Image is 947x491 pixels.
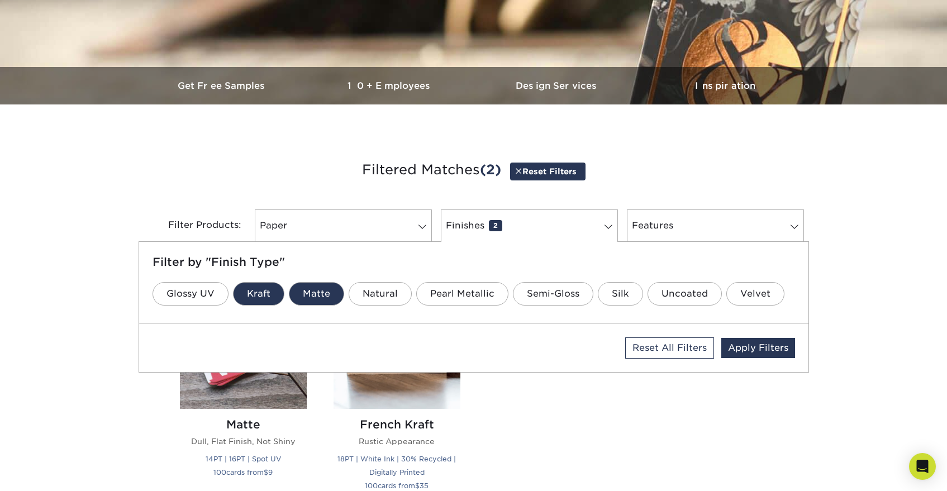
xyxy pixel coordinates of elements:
a: Reset All Filters [625,337,714,359]
a: Finishes2 [441,209,618,242]
a: Velvet [726,282,784,306]
a: Glossy UV [153,282,229,306]
small: 14PT | 16PT | Spot UV [206,455,281,463]
span: (2) [480,161,501,178]
a: Get Free Samples [139,67,306,104]
p: Dull, Flat Finish, Not Shiny [180,436,307,447]
a: Matte [289,282,344,306]
a: Pearl Metallic [416,282,508,306]
a: Features [627,209,804,242]
a: Uncoated [648,282,722,306]
h3: Get Free Samples [139,80,306,91]
h3: 10+ Employees [306,80,474,91]
span: $ [264,468,268,476]
a: Paper [255,209,432,242]
a: 10+ Employees [306,67,474,104]
a: Natural [349,282,412,306]
small: cards from [365,482,429,490]
a: Semi-Gloss [513,282,593,306]
small: 18PT | White Ink | 30% Recycled | Digitally Printed [337,455,456,476]
h2: French Kraft [334,418,460,431]
h2: Matte [180,418,307,431]
div: Open Intercom Messenger [909,453,936,480]
span: 100 [365,482,378,490]
small: cards from [213,468,273,476]
a: Apply Filters [721,338,795,358]
a: Kraft [233,282,284,306]
h3: Design Services [474,80,641,91]
div: Filter Products: [139,209,250,242]
span: 100 [213,468,226,476]
p: Rustic Appearance [334,436,460,447]
span: $ [415,482,420,490]
span: 9 [268,468,273,476]
h3: Inspiration [641,80,809,91]
a: Reset Filters [510,163,586,180]
h3: Filtered Matches [147,145,801,196]
a: Silk [598,282,643,306]
a: Inspiration [641,67,809,104]
a: Design Services [474,67,641,104]
h5: Filter by "Finish Type" [153,255,795,269]
span: 2 [489,220,502,231]
iframe: Google Customer Reviews [3,457,95,487]
span: 35 [420,482,429,490]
